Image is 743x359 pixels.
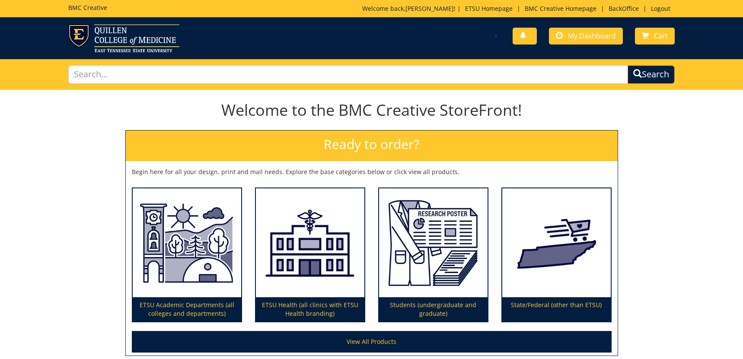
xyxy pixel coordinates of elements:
[635,28,675,44] a: Cart
[654,31,668,41] span: Cart
[125,102,618,119] h1: Welcome to the BMC Creative StoreFront!
[549,28,623,44] a: My Dashboard
[520,4,601,13] a: BMC Creative Homepage
[362,4,675,13] p: Welcome back, ! | | | |
[126,130,618,161] h2: Ready to order?
[256,188,364,297] img: ETSU Health (all clinics with ETSU Health branding)
[461,4,517,13] a: ETSU Homepage
[604,4,643,13] a: BackOffice
[379,188,488,321] a: Students (undergraduate and graduate)
[68,4,107,11] h5: BMC Creative
[256,188,364,321] a: ETSU Health (all clinics with ETSU Health branding)
[133,297,241,321] p: ETSU Academic Departments (all colleges and departments)
[256,297,364,321] p: ETSU Health (all clinics with ETSU Health branding)
[68,24,179,52] img: ETSU logo
[405,4,454,13] a: [PERSON_NAME]
[68,65,628,84] input: Search...
[132,168,612,176] p: Begin here for all your design, print and mail needs. Explore the base categories below or click ...
[379,188,488,297] img: Students (undergraduate and graduate)
[502,188,611,321] a: State/Federal (other than ETSU)
[133,188,241,321] a: ETSU Academic Departments (all colleges and departments)
[379,297,488,321] p: Students (undergraduate and graduate)
[568,31,616,41] span: My Dashboard
[502,188,611,297] img: State/Federal (other than ETSU)
[133,188,241,297] img: ETSU Academic Departments (all colleges and departments)
[628,65,675,84] button: Search
[647,4,675,13] a: Logout
[132,331,612,353] a: View All Products
[502,297,611,321] p: State/Federal (other than ETSU)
